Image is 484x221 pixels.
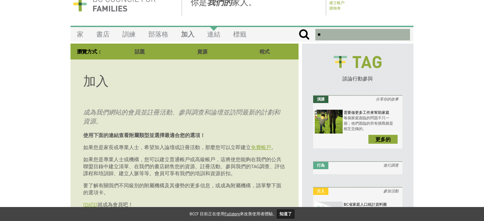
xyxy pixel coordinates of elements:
font: 如果您是家長或專業人士，希望加入論壇或註冊活動，那麼您可以立即建立 [83,144,251,150]
a: Fullstory [225,211,240,217]
font: 就成為會員吧 [97,201,128,208]
input: Submit [299,29,310,40]
font: ！ [128,201,133,208]
font: 部落格 [148,30,168,38]
a: 家 [71,27,90,42]
a: 建立帳戶 [329,0,345,5]
font: 。 [271,144,276,150]
font: 更多的 [375,136,391,142]
font: 談論行動參與 [342,75,373,82]
font: 介入 [317,189,325,193]
font: 要了解有關我們不同級別的附屬機構及其優勢的更多信息，或成為附屬機構，請單擊下面的選項卡。 [83,182,281,196]
font: 加入 [83,72,109,89]
font: 連結 [207,30,220,38]
font: 瀏覽方式： [77,48,102,55]
a: 書店 [90,27,116,42]
font: 分享你的故事 [376,97,399,101]
button: 知道了 [277,210,294,218]
font: BCCF 目前正在使用 [190,211,225,217]
a: 程式 [233,44,296,59]
a: 免費帳戶 [251,144,271,150]
font: 參加活動 [383,189,399,193]
font: 使用下面的連結查看附屬類型並選擇最適合您的選項！ [83,132,205,138]
a: 資源 [171,44,233,59]
font: 需要做更多工作來幫助家庭 [344,110,389,115]
a: 談論行動參與 [313,69,402,82]
font: 每個家庭面臨的問題不只一個；他們面臨的所有挑戰都是相互交織的。 [344,115,393,131]
a: 訓練 [116,27,142,42]
font: 知道了 [279,211,292,216]
font: 話題 [135,48,145,55]
font: 程式 [259,48,270,55]
font: 進行調查 [383,163,399,168]
font: 演講 [317,97,325,101]
font: 成為我們網站的會員並註冊活動、參與調查和論壇並訪問最新的計劃和資源。 [83,108,280,125]
a: 購物車 [329,6,341,10]
font: BC省家庭人口統計資料圖 [344,202,387,207]
font: 加入 [181,30,194,38]
font: 資源 [197,48,207,55]
a: 更多的 [368,135,398,144]
a: [DATE] [83,201,97,208]
font: 來改善使用者體驗。 [240,211,277,217]
a: 連結 [201,27,227,42]
font: 訓練 [122,30,136,38]
font: 標籤 [233,30,246,38]
a: 部落格 [142,27,175,42]
font: 行為 [317,163,325,168]
font: 書店 [96,30,110,38]
font: 家 [77,30,84,38]
a: 加入 [175,27,201,42]
img: BCCF 的 TAG 標誌 [329,50,386,74]
a: 標籤 [227,27,253,42]
font: 如果您是專業人士或機構，您可以建立普通帳戶或高級帳戶，這將使您能夠在我們的公共聯盟目錄中建立清單、在我們的書店銷售您的資源、註冊活動、參與我們的TAG調查、評估課程和培訓師、建立人脈等等。會員可... [83,156,285,176]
